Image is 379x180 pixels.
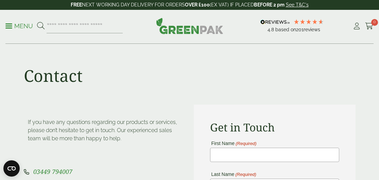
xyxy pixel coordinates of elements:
[28,118,182,143] p: If you have any questions regarding our products or services, please don’t hesitate to get in tou...
[33,169,72,175] a: 03449 794007
[210,141,257,146] label: First Name
[5,22,33,29] a: Menu
[275,27,296,32] span: Based on
[235,172,256,177] span: (Required)
[260,20,290,24] img: REVIEWS.io
[268,27,275,32] span: 4.8
[24,66,83,86] h1: Contact
[210,172,256,177] label: Last Name
[71,2,82,7] strong: FREE
[254,2,285,7] strong: BEFORE 2 pm
[5,22,33,30] p: Menu
[296,27,304,32] span: 201
[293,19,324,25] div: 4.79 Stars
[371,19,378,26] span: 0
[365,23,374,30] i: Cart
[3,160,20,177] button: Open CMP widget
[33,167,72,176] span: 03449 794007
[365,21,374,31] a: 0
[352,23,361,30] i: My Account
[286,2,309,7] a: See T&C's
[304,27,320,32] span: reviews
[235,141,257,146] span: (Required)
[156,18,223,34] img: GreenPak Supplies
[185,2,210,7] strong: OVER £100
[210,121,339,134] h2: Get in Touch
